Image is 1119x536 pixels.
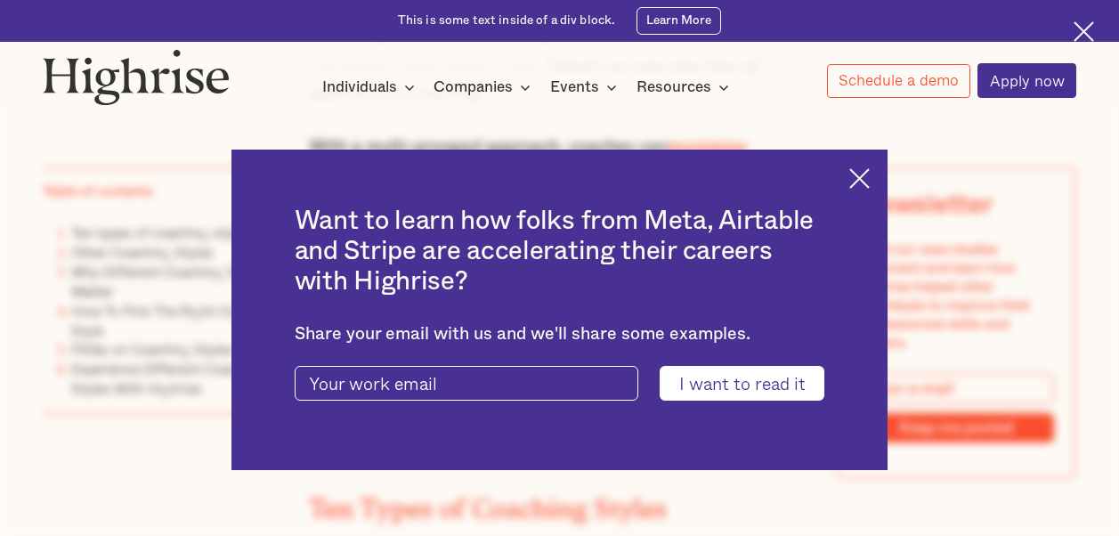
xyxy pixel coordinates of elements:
[398,12,616,29] div: This is some text inside of a div block.
[550,77,599,98] div: Events
[295,366,639,401] input: Your work email
[660,366,824,401] input: I want to read it
[637,77,734,98] div: Resources
[434,77,536,98] div: Companies
[849,168,870,189] img: Cross icon
[550,77,622,98] div: Events
[295,324,825,345] div: Share your email with us and we'll share some examples.
[637,7,721,34] a: Learn More
[977,63,1076,98] a: Apply now
[322,77,397,98] div: Individuals
[637,77,711,98] div: Resources
[295,206,825,296] h2: Want to learn how folks from Meta, Airtable and Stripe are accelerating their careers with Highrise?
[827,64,971,98] a: Schedule a demo
[295,366,825,401] form: current-ascender-blog-article-modal-form
[434,77,513,98] div: Companies
[43,49,230,105] img: Highrise logo
[1074,21,1094,42] img: Cross icon
[322,77,420,98] div: Individuals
